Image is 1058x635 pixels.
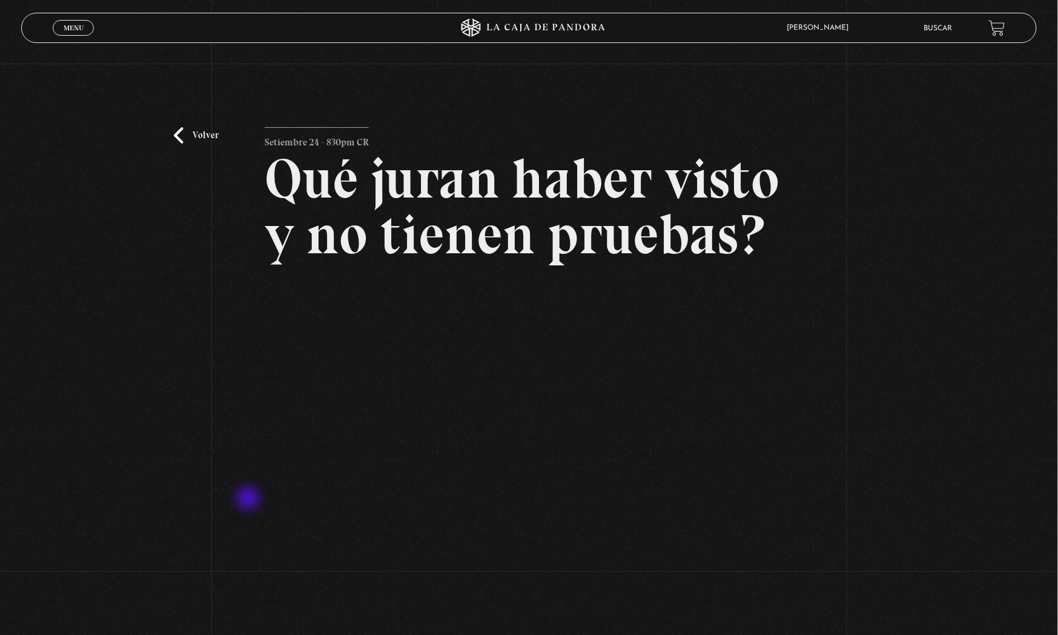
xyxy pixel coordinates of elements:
[59,35,88,43] span: Cerrar
[265,281,793,578] iframe: Dailymotion video player – Que juras haber visto y no tienes pruebas (98)
[174,127,219,144] a: Volver
[265,151,793,262] h2: Qué juran haber visto y no tienen pruebas?
[64,24,84,32] span: Menu
[781,24,861,32] span: [PERSON_NAME]
[265,127,369,151] p: Setiembre 24 - 830pm CR
[924,25,953,32] a: Buscar
[989,19,1005,36] a: View your shopping cart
